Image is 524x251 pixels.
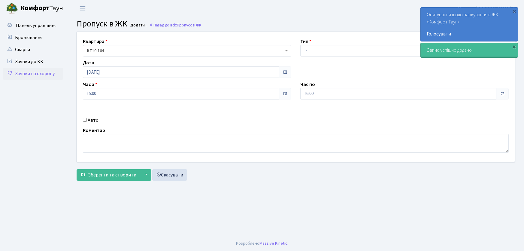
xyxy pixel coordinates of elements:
[3,56,63,68] a: Заявки до КК
[83,127,105,134] label: Коментар
[83,59,94,66] label: Дата
[511,44,517,50] div: ×
[129,23,147,28] small: Додати .
[3,32,63,44] a: Бронювання
[149,22,201,28] a: Назад до всіхПропуск в ЖК
[20,3,63,14] span: Таун
[3,44,63,56] a: Скарги
[152,169,187,181] a: Скасувати
[3,68,63,80] a: Заявки на охорону
[177,22,201,28] span: Пропуск в ЖК
[300,38,311,45] label: Тип
[83,38,108,45] label: Квартира
[77,169,140,181] button: Зберегти та створити
[3,20,63,32] a: Панель управління
[20,3,49,13] b: Комфорт
[236,240,288,247] div: Розроблено .
[511,8,517,14] div: ×
[6,2,18,14] img: logo.png
[83,45,291,57] span: <b>КТ</b>&nbsp;&nbsp;&nbsp;&nbsp;10-164
[77,18,127,30] span: Пропуск в ЖК
[421,43,518,57] div: Запис успішно додано.
[87,48,92,54] b: КТ
[83,81,97,88] label: Час з
[88,172,136,178] span: Зберегти та створити
[421,8,518,41] div: Опитування щодо паркування в ЖК «Комфорт Таун»
[16,22,56,29] span: Панель управління
[88,117,98,124] label: Авто
[259,240,287,246] a: Massive Kinetic
[427,30,512,38] a: Голосувати
[300,81,315,88] label: Час по
[87,48,284,54] span: <b>КТ</b>&nbsp;&nbsp;&nbsp;&nbsp;10-164
[75,3,90,13] button: Переключити навігацію
[458,5,517,12] a: Цитрус [PERSON_NAME] А.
